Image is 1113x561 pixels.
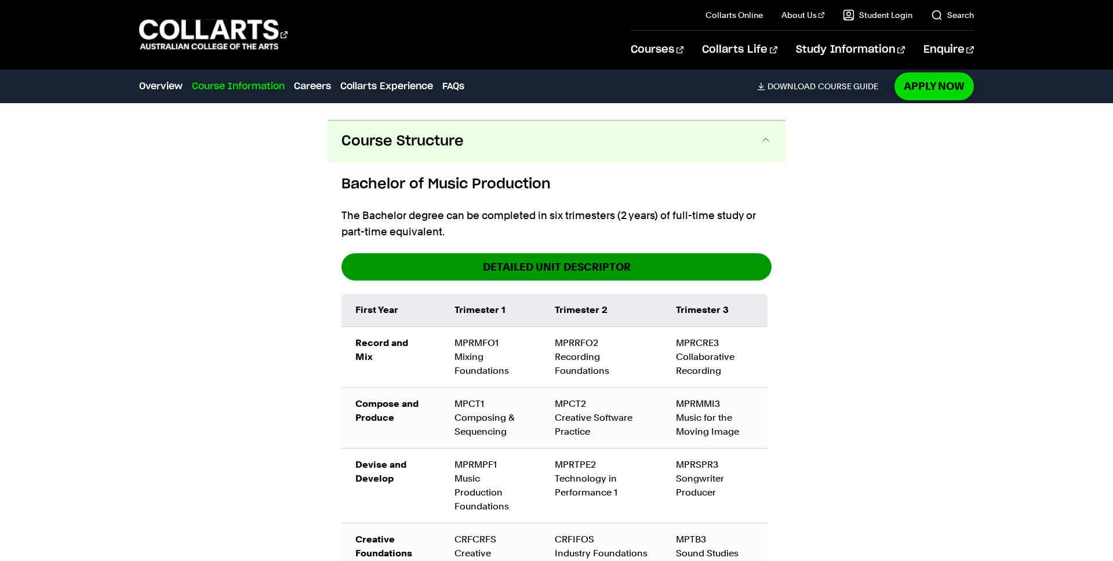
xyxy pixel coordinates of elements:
span: Download [768,81,816,92]
div: Go to homepage [139,18,288,51]
a: FAQs [442,79,464,93]
td: MPRMFO1 Mixing Foundations [441,326,541,387]
div: MPRTPE2 Technology in Performance 1 [555,458,648,500]
td: MPRCRE3 Collaborative Recording [662,326,768,387]
td: MPRMMI3 Music for the Moving Image [662,387,768,448]
div: MPRMPF1 Music Production Foundations [454,458,527,513]
a: Overview [139,79,183,93]
a: Courses [631,31,683,69]
a: Study Information [796,31,905,69]
td: Trimester 3 [662,294,768,327]
td: Trimester 2 [541,294,662,327]
a: Search [931,9,974,21]
a: Enquire [923,31,974,69]
td: MPRSPR3 Songwriter Producer [662,448,768,523]
a: About Us [781,9,824,21]
a: Careers [294,79,331,93]
strong: Creative Foundations [355,534,412,559]
button: Course Structure [328,121,785,162]
a: Collarts Life [702,31,777,69]
a: DETAILED UNIT DESCRIPTOR [341,253,772,280]
strong: Record and Mix [355,337,408,362]
div: MPTB3 Sound Studies [676,533,754,560]
p: The Bachelor degree can be completed in six trimesters (2 years) of full-time study or part-time ... [341,207,772,240]
td: MPCT1 Composing & Sequencing [441,387,541,448]
span: Course Structure [341,132,464,151]
a: Student Login [843,9,912,21]
a: DownloadCourse Guide [757,81,888,92]
strong: Devise and Develop [355,459,406,484]
td: MPRRFO2 Recording Foundations [541,326,662,387]
h6: Bachelor of Music Production [341,174,772,195]
a: Collarts Online [705,9,763,21]
td: MPCT2 Creative Software Practice [541,387,662,448]
a: Apply Now [894,72,974,100]
a: Course Information [192,79,285,93]
a: Collarts Experience [340,79,433,93]
td: Trimester 1 [441,294,541,327]
strong: Compose and Produce [355,398,419,423]
td: First Year [341,294,441,327]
